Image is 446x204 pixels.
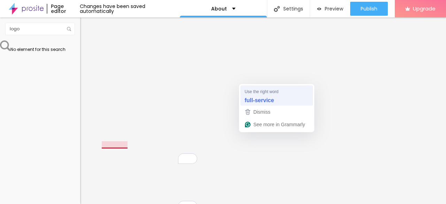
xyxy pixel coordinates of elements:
div: Changes have been saved automatically [80,4,179,14]
p: About [211,6,227,11]
img: Icone [67,27,71,31]
iframe: To enrich screen reader interactions, please activate Accessibility in Grammarly extension settings [80,17,446,204]
span: Upgrade [413,6,436,12]
input: Search element [5,23,75,35]
button: Publish [350,2,388,16]
div: Page editor [47,4,80,14]
img: Icone [274,6,280,12]
img: view-1.svg [317,6,321,12]
button: Preview [310,2,350,16]
span: Publish [361,6,377,12]
span: Preview [325,6,343,12]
